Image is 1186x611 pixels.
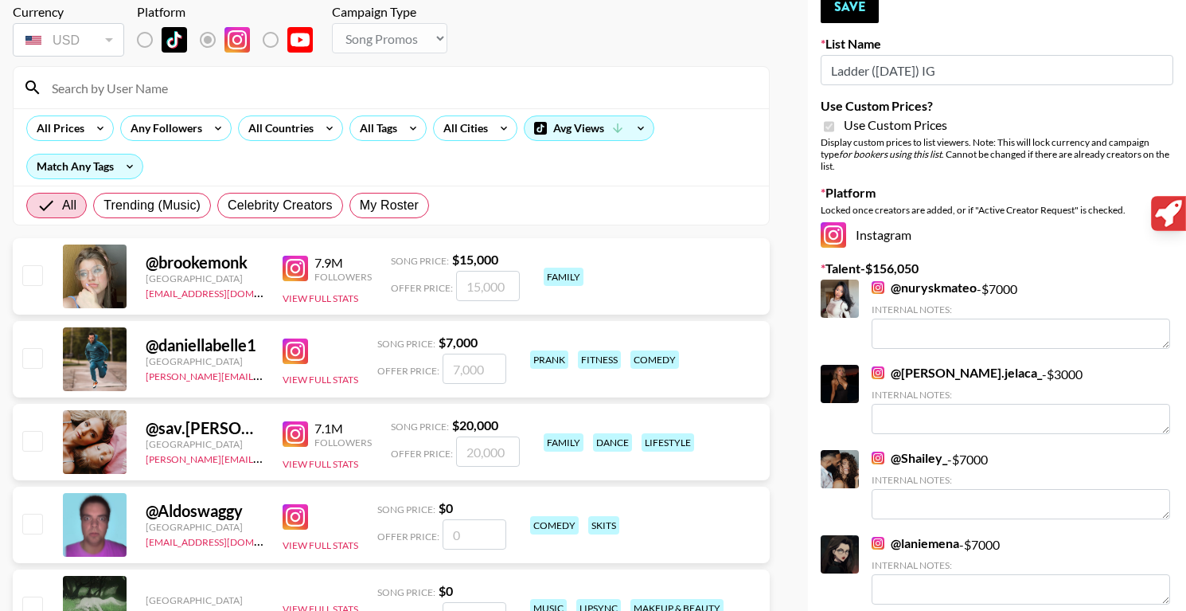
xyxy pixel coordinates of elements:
label: Use Custom Prices? [821,98,1173,114]
div: - $ 3000 [872,365,1170,434]
div: lifestyle [642,433,694,452]
div: fitness [578,351,621,369]
input: 20,000 [456,437,520,467]
a: @[PERSON_NAME].jelaca_ [872,365,1042,381]
img: Instagram [283,256,308,281]
div: All Cities [434,116,491,140]
div: family [544,268,583,286]
img: Instagram [821,222,846,248]
span: Song Price: [391,255,449,267]
div: Currency is locked to USD [13,20,124,60]
div: [GEOGRAPHIC_DATA] [146,438,263,450]
div: USD [16,26,121,54]
div: Internal Notes: [872,559,1170,571]
a: [PERSON_NAME][EMAIL_ADDRESS][DOMAIN_NAME] [146,450,381,465]
img: YouTube [287,27,313,53]
div: comedy [630,351,679,369]
button: View Full Stats [283,458,358,470]
div: Platform [137,4,326,20]
div: - $ 7000 [872,280,1170,349]
span: Song Price: [391,421,449,433]
input: Search by User Name [42,75,759,100]
strong: $ 0 [439,500,453,515]
div: [GEOGRAPHIC_DATA] [146,272,263,284]
div: [GEOGRAPHIC_DATA] [146,355,263,367]
div: All Prices [27,116,88,140]
span: Offer Price: [391,282,453,294]
img: Instagram [872,366,884,379]
a: [EMAIL_ADDRESS][DOMAIN_NAME] [146,533,306,548]
a: @Shailey_ [872,450,947,466]
div: 7.1M [314,421,372,437]
div: skits [588,516,619,535]
div: @ brookemonk [146,253,263,272]
div: Any Followers [121,116,205,140]
img: TikTok [162,27,187,53]
img: Instagram [283,339,308,364]
div: [GEOGRAPHIC_DATA] [146,521,263,533]
div: Avg Views [525,116,653,140]
span: Trending (Music) [103,196,201,215]
img: Instagram [872,281,884,294]
a: [EMAIL_ADDRESS][DOMAIN_NAME] [146,284,306,300]
span: My Roster [360,196,419,215]
button: View Full Stats [283,292,358,304]
strong: $ 15,000 [452,252,498,267]
button: View Full Stats [283,374,358,386]
img: Instagram [224,27,250,53]
div: Currency [13,4,124,20]
a: @laniemena [872,535,959,551]
span: Offer Price: [377,531,439,542]
a: @nuryskmateo [872,280,977,296]
strong: $ 7,000 [439,335,478,350]
div: @ daniellabelle1 [146,335,263,355]
button: View Full Stats [283,539,358,551]
span: Offer Price: [377,365,439,377]
em: for bookers using this list [839,148,942,160]
input: 7,000 [443,354,506,384]
label: Talent - $ 156,050 [821,260,1173,276]
span: Song Price: [377,586,435,598]
div: @ sav.[PERSON_NAME] [146,418,263,438]
div: @ Aldoswaggy [146,501,263,521]
label: Platform [821,185,1173,201]
div: Followers [314,437,372,448]
span: Song Price: [377,338,435,350]
div: comedy [530,516,579,535]
span: Song Price: [377,503,435,515]
div: - $ 7000 [872,535,1170,605]
div: Internal Notes: [872,389,1170,401]
div: All Countries [239,116,317,140]
span: Offer Price: [391,448,453,460]
img: Instagram [872,537,884,550]
div: family [544,433,583,452]
img: Instagram [283,504,308,530]
div: Campaign Type [332,4,447,20]
div: Followers [314,271,372,283]
div: Match Any Tags [27,155,142,178]
div: All Tags [350,116,400,140]
div: Internal Notes: [872,474,1170,486]
div: List locked to Instagram. [137,23,326,57]
div: Internal Notes: [872,304,1170,315]
div: 7.9M [314,255,372,271]
div: prank [530,351,568,369]
span: All [62,196,76,215]
span: Use Custom Prices [844,117,947,133]
span: Celebrity Creators [228,196,333,215]
img: Instagram [872,452,884,464]
img: Instagram [283,421,308,447]
div: - $ 7000 [872,450,1170,519]
strong: $ 20,000 [452,417,498,433]
div: Display custom prices to list viewers. Note: This will lock currency and campaign type . Cannot b... [821,136,1173,172]
label: List Name [821,36,1173,52]
input: 0 [443,519,506,550]
div: dance [593,433,632,452]
input: 15,000 [456,271,520,301]
div: Locked once creators are added, or if "Active Creator Request" is checked. [821,204,1173,216]
div: Instagram [821,222,1173,248]
strong: $ 0 [439,583,453,598]
div: [GEOGRAPHIC_DATA] [146,594,263,606]
a: [PERSON_NAME][EMAIL_ADDRESS][DOMAIN_NAME] [146,367,381,382]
